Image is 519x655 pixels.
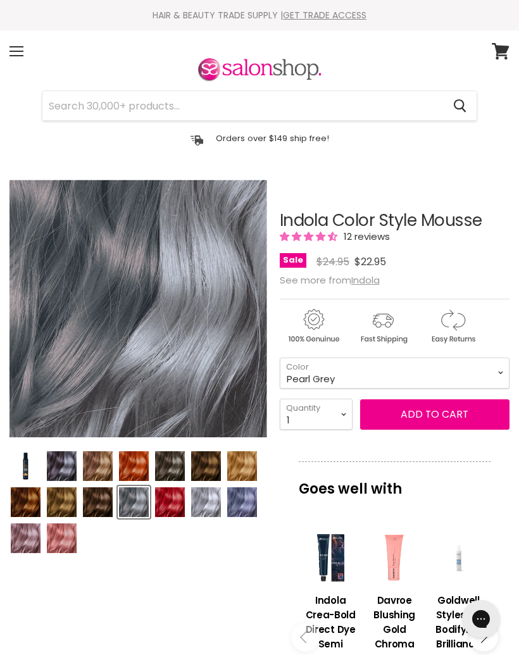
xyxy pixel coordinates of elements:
[227,487,257,517] img: Indola Color Style Mousse
[419,307,486,346] img: returns.gif
[190,450,222,482] button: Indola Color Style Mousse
[280,273,380,287] span: See more from
[443,91,477,120] button: Search
[83,487,113,517] img: Indola Color Style Mousse
[11,487,41,517] img: Indola Color Style Mousse
[401,407,468,421] span: Add to cart
[9,486,42,518] button: Indola Color Style Mousse
[280,230,340,243] span: 4.33 stars
[190,486,222,518] button: Indola Color Style Mousse
[83,451,113,481] img: Indola Color Style Mousse
[118,486,150,518] button: Indola Color Style Mousse
[354,254,386,269] span: $22.95
[119,487,149,517] img: Indola Color Style Mousse
[280,399,353,430] select: Quantity
[316,254,349,269] span: $24.95
[9,450,42,482] button: Indola Color Style Mousse
[191,487,221,517] img: Indola Color Style Mousse
[155,487,185,517] img: Indola Color Style Mousse
[42,91,443,120] input: Search
[280,253,306,268] span: Sale
[227,451,257,481] img: Indola Color Style Mousse
[155,451,185,481] img: Indola Color Style Mousse
[226,486,258,518] button: Indola Color Style Mousse
[280,211,510,230] h1: Indola Color Style Mousse
[9,180,267,437] img: Indola Color Style Mousse
[47,487,77,517] img: Indola Color Style Mousse
[216,133,329,144] p: Orders over $149 ship free!
[8,446,269,554] div: Product thumbnails
[351,273,380,287] a: Indola
[47,523,77,553] img: Indola Color Style Mousse
[46,450,78,482] button: Indola Color Style Mousse
[191,451,221,481] img: Indola Color Style Mousse
[299,461,491,503] p: Goes well with
[82,450,114,482] button: Indola Color Style Mousse
[9,522,42,554] button: Indola Color Style Mousse
[226,450,258,482] button: Indola Color Style Mousse
[154,486,186,518] button: Indola Color Style Mousse
[119,451,149,481] img: Indola Color Style Mousse
[46,486,78,518] button: Indola Color Style Mousse
[11,451,41,481] img: Indola Color Style Mousse
[340,230,390,243] span: 12 reviews
[456,596,506,642] iframe: Gorgias live chat messenger
[154,450,186,482] button: Indola Color Style Mousse
[360,399,510,430] button: Add to cart
[82,486,114,518] button: Indola Color Style Mousse
[283,9,366,22] a: GET TRADE ACCESS
[11,523,41,553] img: Indola Color Style Mousse
[118,450,150,482] button: Indola Color Style Mousse
[42,90,477,121] form: Product
[9,180,267,437] div: Indola Color Style Mousse image. Click or Scroll to Zoom.
[46,522,78,554] button: Indola Color Style Mousse
[47,451,77,481] img: Indola Color Style Mousse
[280,307,347,346] img: genuine.gif
[349,307,416,346] img: shipping.gif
